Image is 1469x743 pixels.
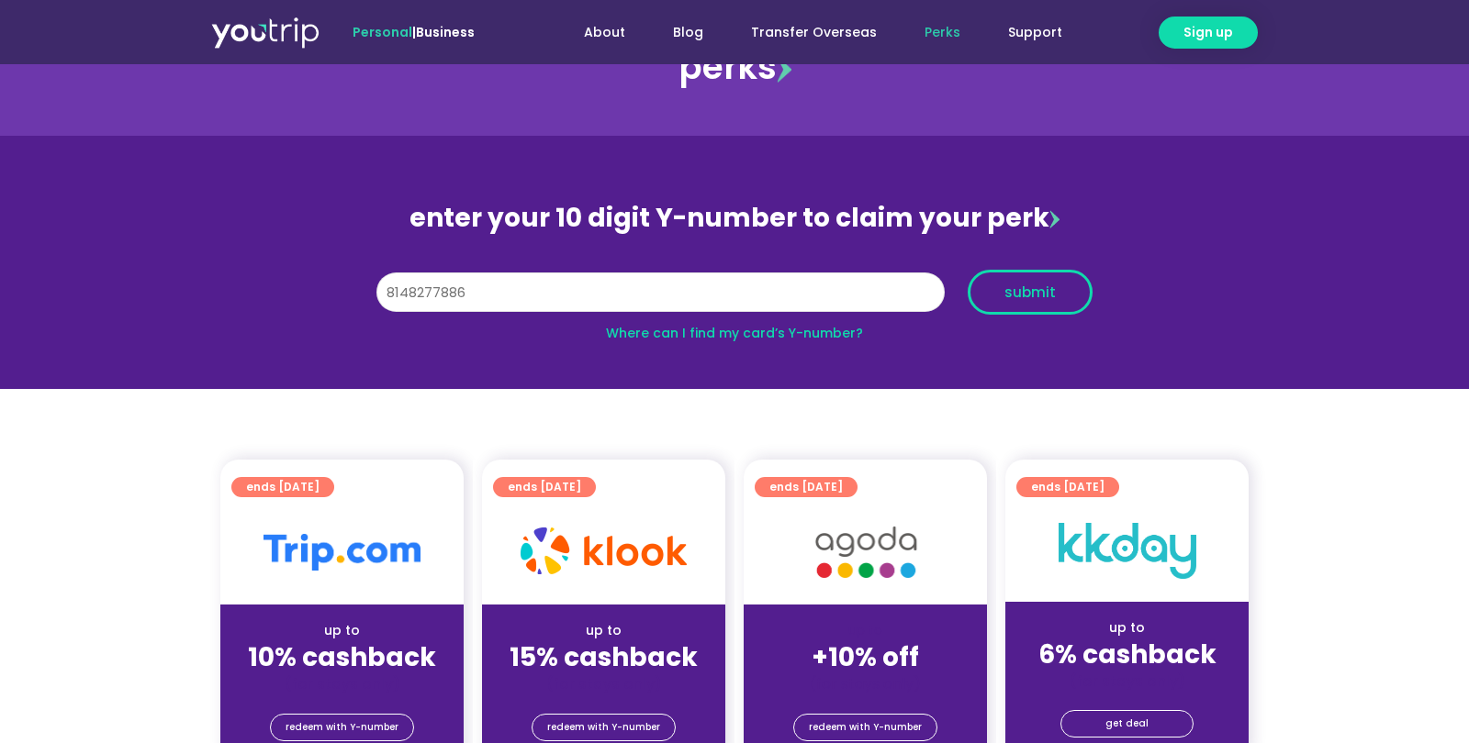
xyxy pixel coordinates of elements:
div: up to [497,621,711,640]
strong: +10% off [812,639,919,675]
span: get deal [1105,711,1149,737]
div: up to [1020,618,1234,638]
span: ends [DATE] [508,477,581,497]
input: 10 digit Y-number (e.g. 8123456789) [376,272,945,313]
a: Transfer Overseas [727,16,901,50]
div: (for stays only) [497,674,711,693]
a: redeem with Y-number [270,714,414,741]
div: up to [235,621,449,640]
span: Sign up [1183,23,1233,42]
a: ends [DATE] [1016,477,1119,497]
span: submit [1004,285,1056,299]
strong: 15% cashback [510,639,698,675]
a: ends [DATE] [231,477,334,497]
a: Perks [901,16,984,50]
a: redeem with Y-number [793,714,937,741]
strong: 6% cashback [1038,637,1217,672]
a: Sign up [1159,17,1258,49]
a: ends [DATE] [493,477,596,497]
span: Personal [353,23,412,41]
a: About [560,16,649,50]
a: ends [DATE] [755,477,858,497]
span: redeem with Y-number [547,715,660,740]
div: enter your 10 digit Y-number to claim your perk [367,194,1102,242]
span: ends [DATE] [246,477,320,497]
a: get deal [1060,710,1194,737]
a: Blog [649,16,727,50]
span: | [353,23,475,41]
button: submit [968,270,1093,315]
span: ends [DATE] [1031,477,1105,497]
a: Business [416,23,475,41]
div: (for stays only) [1020,671,1234,691]
form: Y Number [376,270,1093,328]
a: Where can I find my card’s Y-number? [606,324,863,342]
nav: Menu [524,16,1086,50]
strong: 10% cashback [248,639,436,675]
span: ends [DATE] [769,477,843,497]
span: redeem with Y-number [286,715,398,740]
span: up to [848,621,882,639]
div: (for stays only) [235,674,449,693]
a: redeem with Y-number [532,714,676,741]
span: redeem with Y-number [809,715,922,740]
div: (for stays only) [758,674,972,693]
a: Support [984,16,1086,50]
